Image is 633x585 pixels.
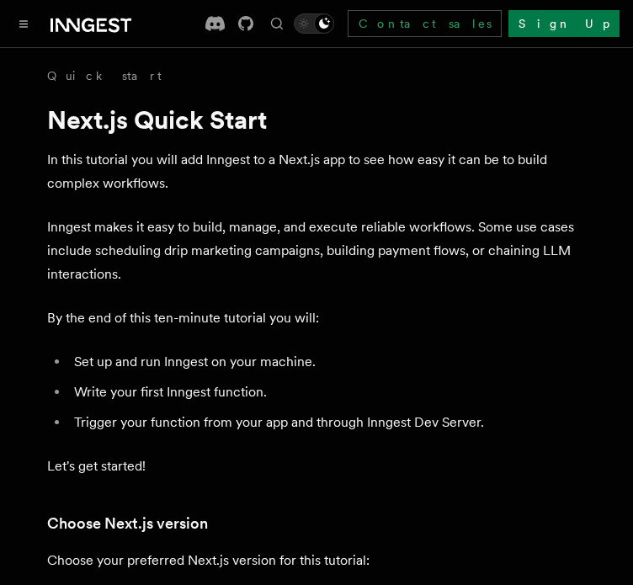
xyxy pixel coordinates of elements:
[294,13,334,34] button: Toggle dark mode
[47,215,586,286] p: Inngest makes it easy to build, manage, and execute reliable workflows. Some use cases include sc...
[348,10,502,37] a: Contact sales
[47,306,586,330] p: By the end of this ten-minute tutorial you will:
[13,13,34,34] button: Toggle navigation
[69,380,586,404] li: Write your first Inngest function.
[47,104,586,135] h1: Next.js Quick Start
[267,13,287,34] button: Find something...
[47,148,586,195] p: In this tutorial you will add Inngest to a Next.js app to see how easy it can be to build complex...
[508,10,620,37] a: Sign Up
[47,549,586,572] p: Choose your preferred Next.js version for this tutorial:
[47,67,162,84] a: Quick start
[69,350,586,374] li: Set up and run Inngest on your machine.
[69,411,586,434] li: Trigger your function from your app and through Inngest Dev Server.
[47,455,586,478] p: Let's get started!
[47,512,208,535] a: Choose Next.js version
